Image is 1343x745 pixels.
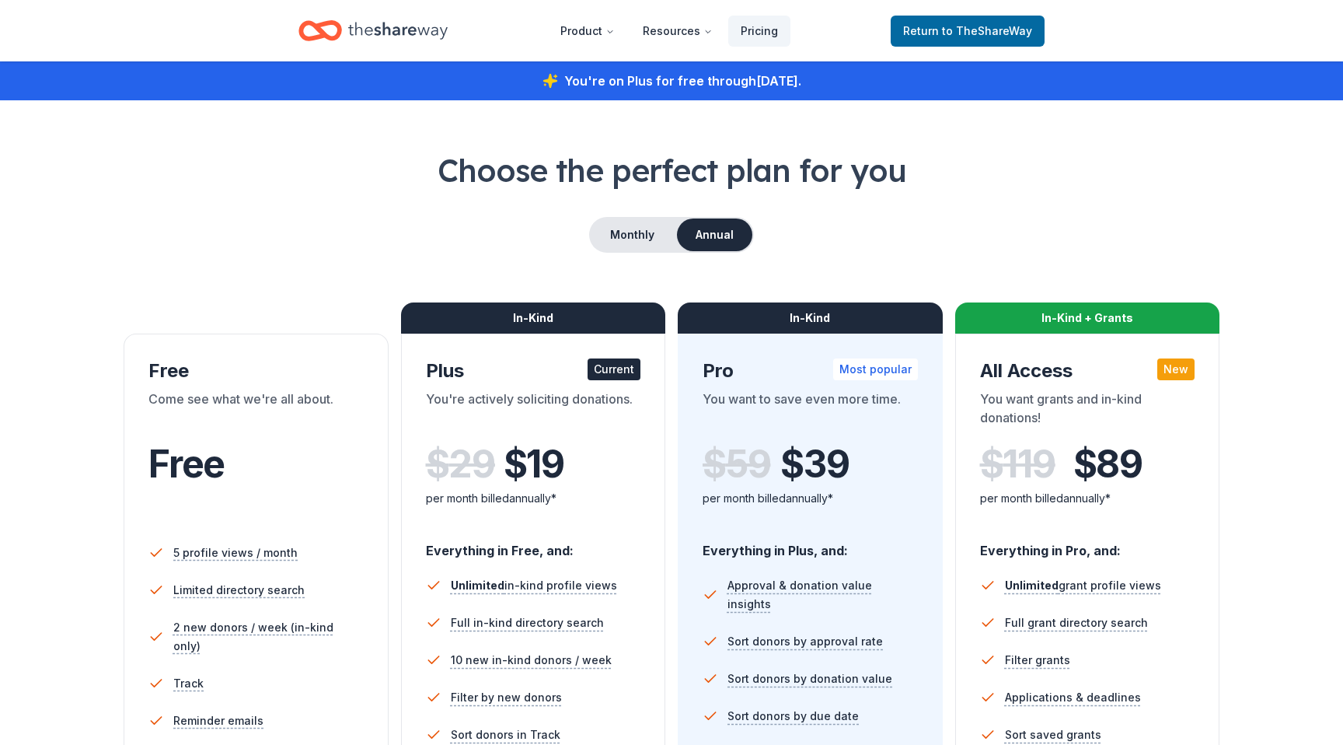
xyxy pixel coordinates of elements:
span: 2 new donors / week (in-kind only) [173,618,364,656]
div: New [1157,359,1195,380]
div: Pro [703,359,918,383]
span: Return [903,22,1032,40]
div: You want to save even more time. [703,390,918,433]
div: In-Kind [401,303,666,334]
span: to TheShareWay [942,24,1032,37]
span: grant profile views [1005,579,1161,592]
span: 10 new in-kind donors / week [451,651,612,670]
div: In-Kind + Grants [955,303,1220,334]
span: Unlimited [451,579,504,592]
div: Everything in Plus, and: [703,528,918,561]
span: 5 profile views / month [173,544,298,562]
span: Free [148,441,225,487]
button: Monthly [591,219,674,251]
span: Sort saved grants [1005,726,1101,744]
span: Sort donors by approval rate [727,632,883,651]
div: Free [148,359,364,383]
a: Home [298,12,448,49]
div: per month billed annually* [426,489,641,508]
a: Pricing [728,16,790,47]
span: Full in-kind directory search [451,614,604,632]
div: Everything in Free, and: [426,528,641,561]
span: Full grant directory search [1005,614,1148,632]
div: You want grants and in-kind donations! [980,390,1195,433]
div: Most popular [833,359,918,380]
div: In-Kind [678,303,943,334]
div: Everything in Pro, and: [980,528,1195,561]
span: Unlimited [1005,579,1059,592]
div: Plus [426,359,641,383]
button: Product [548,16,627,47]
div: All Access [980,359,1195,383]
span: Filter grants [1005,651,1070,670]
span: in-kind profile views [451,579,617,592]
span: $ 39 [780,442,849,486]
span: Limited directory search [173,581,305,600]
h1: Choose the perfect plan for you [62,149,1281,192]
span: Sort donors by donation value [727,670,892,688]
span: Sort donors in Track [451,726,560,744]
span: Sort donors by due date [727,707,859,726]
div: Come see what we're all about. [148,390,364,433]
span: $ 19 [504,442,564,486]
span: Track [173,674,204,693]
span: Filter by new donors [451,688,562,707]
div: Current [588,359,640,380]
span: Applications & deadlines [1005,688,1141,707]
div: per month billed annually* [703,489,918,508]
button: Resources [630,16,725,47]
span: $ 89 [1073,442,1142,486]
nav: Main [548,12,790,49]
span: Reminder emails [173,712,263,730]
span: Approval & donation value insights [727,576,918,614]
a: Returnto TheShareWay [891,16,1045,47]
div: per month billed annually* [980,489,1195,508]
button: Annual [677,219,752,251]
div: You're actively soliciting donations. [426,390,641,433]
